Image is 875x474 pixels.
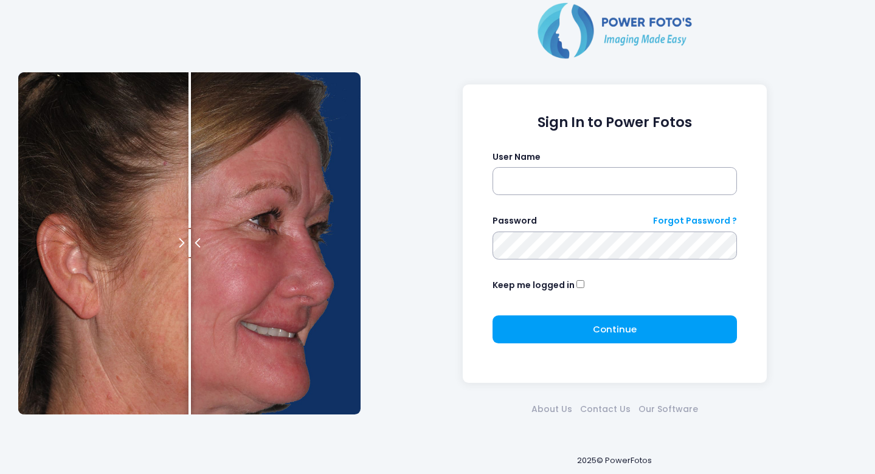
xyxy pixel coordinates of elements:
[493,151,541,163] label: User Name
[493,279,575,292] label: Keep me logged in
[593,323,637,335] span: Continue
[527,403,576,416] a: About Us
[493,114,738,131] h1: Sign In to Power Fotos
[493,215,537,227] label: Password
[493,315,738,343] button: Continue
[653,215,737,227] a: Forgot Password ?
[576,403,634,416] a: Contact Us
[634,403,702,416] a: Our Software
